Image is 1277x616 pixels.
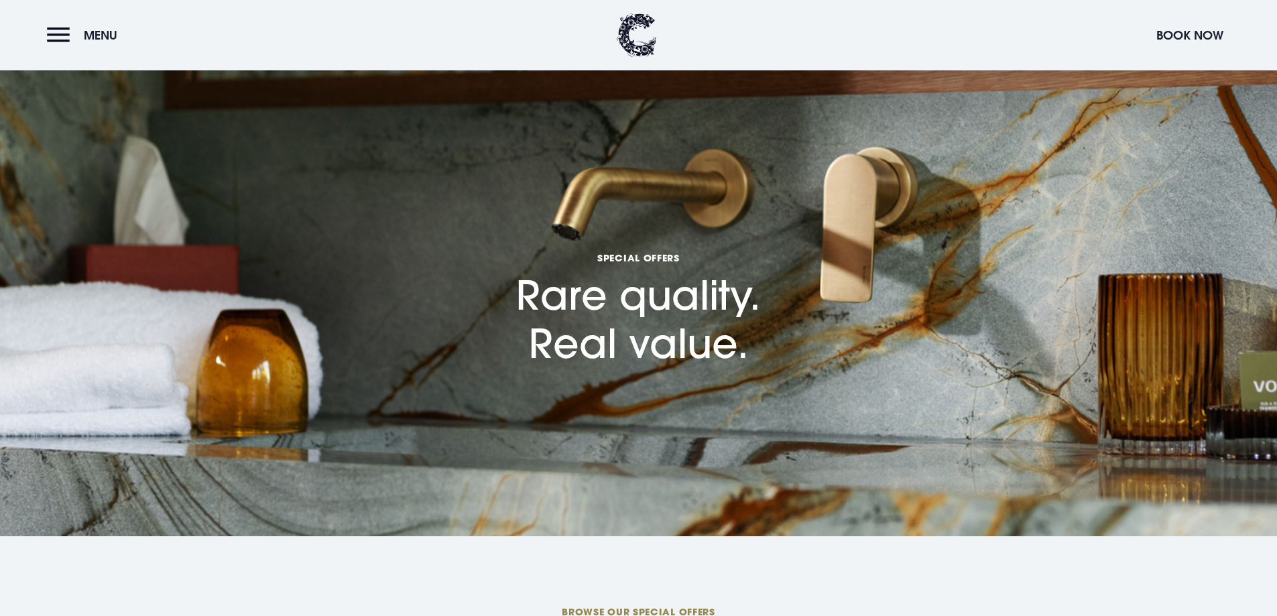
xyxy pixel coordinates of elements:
img: Clandeboye Lodge [617,13,657,57]
button: Menu [47,21,124,50]
span: Menu [84,27,117,43]
span: Special Offers [516,251,761,264]
button: Book Now [1150,21,1230,50]
h1: Rare quality. Real value. [516,176,761,367]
